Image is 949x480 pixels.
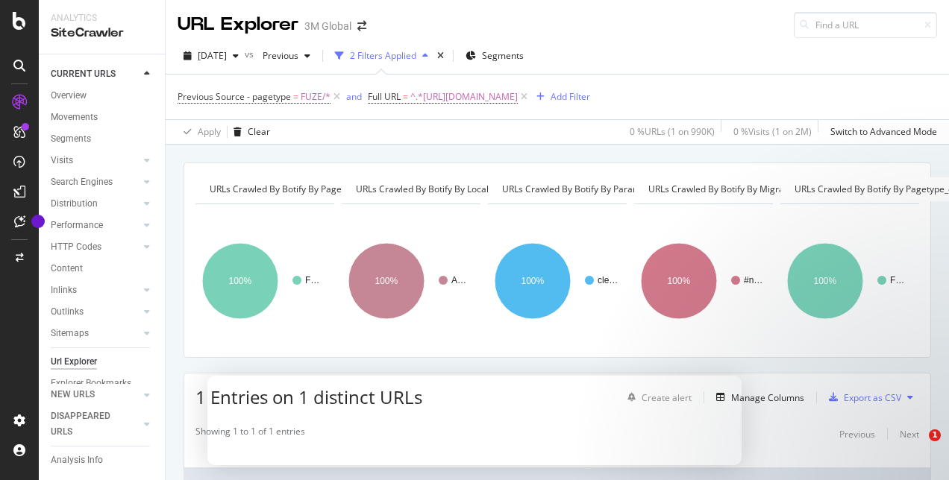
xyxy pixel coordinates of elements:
[293,90,298,103] span: =
[530,88,590,106] button: Add Filter
[301,86,331,107] span: FUZE/*
[51,218,140,233] a: Performance
[598,275,618,285] text: cle…
[460,44,530,68] button: Segments
[51,131,91,147] div: Segments
[410,86,518,107] span: ^.*[URL][DOMAIN_NAME]
[51,153,140,168] a: Visits
[522,276,545,286] text: 100%
[502,183,663,195] span: URLs Crawled By Botify By parameters
[353,177,516,201] h4: URLs Crawled By Botify By locale
[51,354,154,370] a: Url Explorer
[744,275,762,285] text: #n…
[51,261,83,277] div: Content
[51,196,98,212] div: Distribution
[51,387,140,402] a: NEW URLS
[207,376,742,465] iframe: Survey by Laura from Botify
[890,275,904,285] text: F…
[794,12,937,38] input: Find a URL
[898,429,934,465] iframe: Intercom live chat
[51,88,87,104] div: Overview
[245,48,257,60] span: vs
[368,90,401,103] span: Full URL
[51,452,154,468] a: Analysis Info
[357,21,366,31] div: arrow-right-arrow-left
[198,125,221,138] div: Apply
[648,183,800,195] span: URLs Crawled By Botify By migration
[451,275,466,285] text: A…
[51,153,73,168] div: Visits
[51,12,153,25] div: Analytics
[51,282,77,298] div: Inlinks
[51,326,89,341] div: Sitemaps
[51,387,95,402] div: NEW URLS
[634,216,771,346] svg: A chart.
[178,12,298,37] div: URL Explorer
[551,90,590,103] div: Add Filter
[304,19,351,34] div: 3M Global
[51,408,140,440] a: DISAPPEARED URLS
[248,125,270,138] div: Clear
[51,408,126,440] div: DISAPPEARED URLS
[346,90,362,103] div: and
[51,376,154,391] a: Explorer Bookmarks
[51,110,154,125] a: Movements
[51,239,101,255] div: HTTP Codes
[733,125,812,138] div: 0 % Visits ( 1 on 2M )
[51,66,140,82] a: CURRENT URLS
[51,25,153,42] div: SiteCrawler
[780,216,917,346] svg: A chart.
[228,120,270,144] button: Clear
[257,44,316,68] button: Previous
[434,48,447,63] div: times
[375,276,398,286] text: 100%
[51,66,116,82] div: CURRENT URLS
[51,282,140,298] a: Inlinks
[403,90,408,103] span: =
[207,177,382,201] h4: URLs Crawled By Botify By pagetype
[51,239,140,255] a: HTTP Codes
[350,49,416,62] div: 2 Filters Applied
[482,49,524,62] span: Segments
[630,125,715,138] div: 0 % URLs ( 1 on 990K )
[929,429,941,441] span: 1
[305,275,319,285] text: F…
[51,304,84,320] div: Outlinks
[198,49,227,62] span: 2025 Sep. 14th
[346,89,362,104] button: and
[51,88,154,104] a: Overview
[51,218,103,233] div: Performance
[51,452,103,468] div: Analysis Info
[645,177,822,201] h4: URLs Crawled By Botify By migration
[499,177,685,201] h4: URLs Crawled By Botify By parameters
[210,183,360,195] span: URLs Crawled By Botify By pagetype
[51,174,140,190] a: Search Engines
[814,276,837,286] text: 100%
[51,174,113,190] div: Search Engines
[257,49,298,62] span: Previous
[342,216,478,346] svg: A chart.
[488,216,624,346] div: A chart.
[51,110,98,125] div: Movements
[824,120,937,144] button: Switch to Advanced Mode
[830,125,937,138] div: Switch to Advanced Mode
[356,183,494,195] span: URLs Crawled By Botify By locale
[195,385,422,409] span: 1 Entries on 1 distinct URLs
[51,131,154,147] a: Segments
[51,196,140,212] a: Distribution
[51,304,140,320] a: Outlinks
[31,215,45,228] div: Tooltip anchor
[51,354,97,370] div: Url Explorer
[668,276,691,286] text: 100%
[178,44,245,68] button: [DATE]
[51,326,140,341] a: Sitemaps
[195,216,332,346] svg: A chart.
[178,90,291,103] span: Previous Source - pagetype
[329,44,434,68] button: 2 Filters Applied
[51,376,131,391] div: Explorer Bookmarks
[229,276,252,286] text: 100%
